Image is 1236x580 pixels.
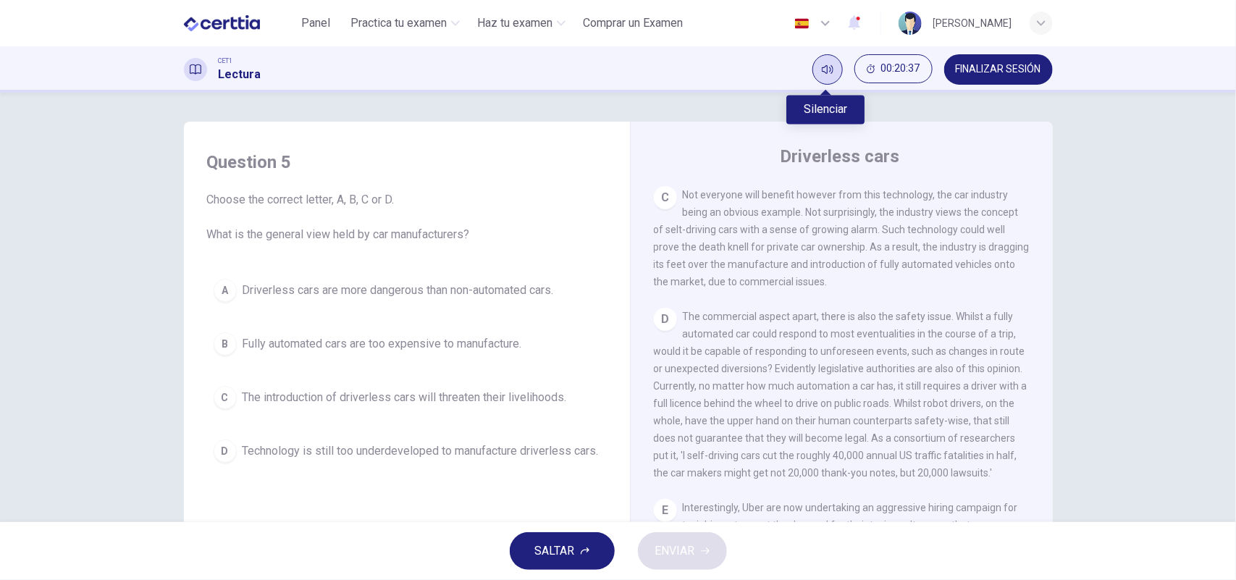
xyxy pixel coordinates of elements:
[184,9,260,38] img: CERTTIA logo
[184,9,293,38] a: CERTTIA logo
[881,63,920,75] span: 00:20:37
[214,440,237,463] div: D
[301,14,330,32] span: Panel
[207,379,607,416] button: CThe introduction of driverless cars will threaten their livelihoods.
[780,145,899,168] h4: Driverless cars
[471,10,571,36] button: Haz tu examen
[243,335,522,353] span: Fully automated cars are too expensive to manufacture.
[293,10,339,36] button: Panel
[944,54,1053,85] button: FINALIZAR SESIÓN
[654,311,1027,479] span: The commercial aspect apart, there is also the safety issue. Whilst a fully automated car could r...
[207,272,607,308] button: ADriverless cars are more dangerous than non-automated cars.
[654,308,677,331] div: D
[207,151,607,174] h4: Question 5
[854,54,933,83] button: 00:20:37
[214,332,237,356] div: B
[214,279,237,302] div: A
[583,14,683,32] span: Comprar un Examen
[956,64,1041,75] span: FINALIZAR SESIÓN
[899,12,922,35] img: Profile picture
[345,10,466,36] button: Practica tu examen
[350,14,447,32] span: Practica tu examen
[510,532,615,570] button: SALTAR
[654,186,677,209] div: C
[207,326,607,362] button: BFully automated cars are too expensive to manufacture.
[854,54,933,85] div: Ocultar
[793,18,811,29] img: es
[207,433,607,469] button: DTechnology is still too underdeveloped to manufacture driverless cars.
[812,54,843,85] div: Silenciar
[219,56,233,66] span: CET1
[243,282,554,299] span: Driverless cars are more dangerous than non-automated cars.
[219,66,261,83] h1: Lectura
[786,96,865,125] div: Silenciar
[214,386,237,409] div: C
[207,191,607,243] span: Choose the correct letter, A, B, C or D. What is the general view held by car manufacturers?
[535,541,575,561] span: SALTAR
[243,389,567,406] span: The introduction of driverless cars will threaten their livelihoods.
[577,10,689,36] button: Comprar un Examen
[243,442,599,460] span: Technology is still too underdeveloped to manufacture driverless cars.
[477,14,552,32] span: Haz tu examen
[654,499,677,522] div: E
[933,14,1012,32] div: [PERSON_NAME]
[654,189,1030,287] span: Not everyone will benefit however from this technology, the car industry being an obvious example...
